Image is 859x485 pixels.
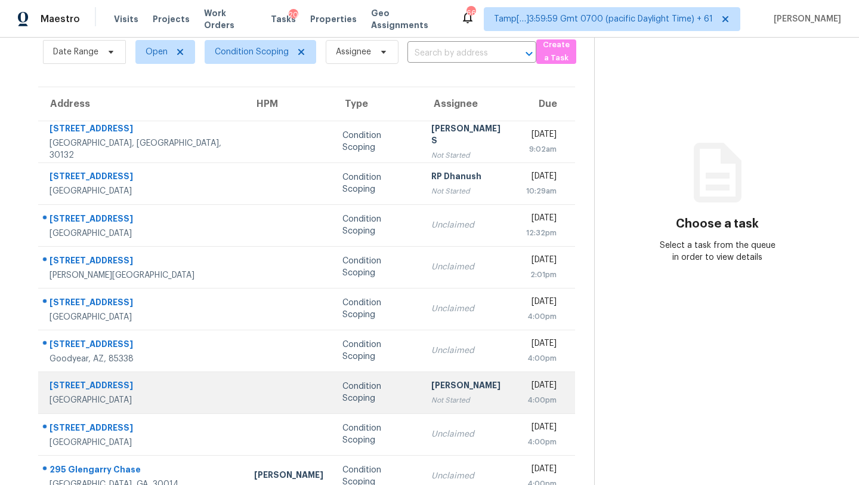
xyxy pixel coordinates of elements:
[50,379,235,394] div: [STREET_ADDRESS]
[431,149,507,161] div: Not Started
[50,269,235,281] div: [PERSON_NAME][GEOGRAPHIC_DATA]
[50,422,235,437] div: [STREET_ADDRESS]
[50,338,235,353] div: [STREET_ADDRESS]
[342,339,412,363] div: Condition Scoping
[526,143,557,155] div: 9:02am
[50,170,235,185] div: [STREET_ADDRESS]
[536,39,576,64] button: Create a Task
[342,380,412,404] div: Condition Scoping
[50,254,235,269] div: [STREET_ADDRESS]
[245,87,333,121] th: HPM
[50,185,235,197] div: [GEOGRAPHIC_DATA]
[431,170,507,185] div: RP Dhanush
[431,470,507,482] div: Unclaimed
[342,171,412,195] div: Condition Scoping
[526,296,557,311] div: [DATE]
[342,422,412,446] div: Condition Scoping
[526,436,557,448] div: 4:00pm
[50,394,235,406] div: [GEOGRAPHIC_DATA]
[422,87,517,121] th: Assignee
[769,13,841,25] span: [PERSON_NAME]
[526,128,557,143] div: [DATE]
[431,379,507,394] div: [PERSON_NAME]
[204,7,257,31] span: Work Orders
[526,185,557,197] div: 10:29am
[656,240,778,263] div: Select a task from the queue in order to view details
[526,463,557,478] div: [DATE]
[431,219,507,231] div: Unclaimed
[431,394,507,406] div: Not Started
[526,170,557,185] div: [DATE]
[431,185,507,197] div: Not Started
[153,13,190,25] span: Projects
[50,122,235,137] div: [STREET_ADDRESS]
[53,46,98,58] span: Date Range
[50,213,235,228] div: [STREET_ADDRESS]
[517,87,575,121] th: Due
[526,311,557,323] div: 4:00pm
[342,297,412,321] div: Condition Scoping
[50,311,235,323] div: [GEOGRAPHIC_DATA]
[526,212,557,227] div: [DATE]
[333,87,422,121] th: Type
[271,15,296,23] span: Tasks
[50,437,235,449] div: [GEOGRAPHIC_DATA]
[526,254,557,269] div: [DATE]
[342,130,412,154] div: Condition Scoping
[526,352,557,364] div: 4:00pm
[526,394,557,406] div: 4:00pm
[521,45,537,62] button: Open
[114,13,138,25] span: Visits
[431,122,507,149] div: [PERSON_NAME] S
[50,228,235,240] div: [GEOGRAPHIC_DATA]
[215,46,289,58] span: Condition Scoping
[50,137,235,161] div: [GEOGRAPHIC_DATA], [GEOGRAPHIC_DATA], 30132
[431,261,507,273] div: Unclaimed
[676,218,759,230] h3: Choose a task
[431,303,507,315] div: Unclaimed
[466,7,475,19] div: 668
[254,469,323,484] div: [PERSON_NAME]
[431,428,507,440] div: Unclaimed
[371,7,446,31] span: Geo Assignments
[526,379,557,394] div: [DATE]
[310,13,357,25] span: Properties
[542,38,570,66] span: Create a Task
[342,213,412,237] div: Condition Scoping
[38,87,245,121] th: Address
[494,13,713,25] span: Tamp[…]3:59:59 Gmt 0700 (pacific Daylight Time) + 61
[336,46,371,58] span: Assignee
[526,227,557,239] div: 12:32pm
[431,345,507,357] div: Unclaimed
[526,269,557,281] div: 2:01pm
[526,337,557,352] div: [DATE]
[50,353,235,365] div: Goodyear, AZ, 85338
[50,296,235,311] div: [STREET_ADDRESS]
[50,463,235,478] div: 295 Glengarry Chase
[526,421,557,436] div: [DATE]
[407,44,503,63] input: Search by address
[41,13,80,25] span: Maestro
[289,9,298,21] div: 20
[146,46,168,58] span: Open
[342,255,412,279] div: Condition Scoping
